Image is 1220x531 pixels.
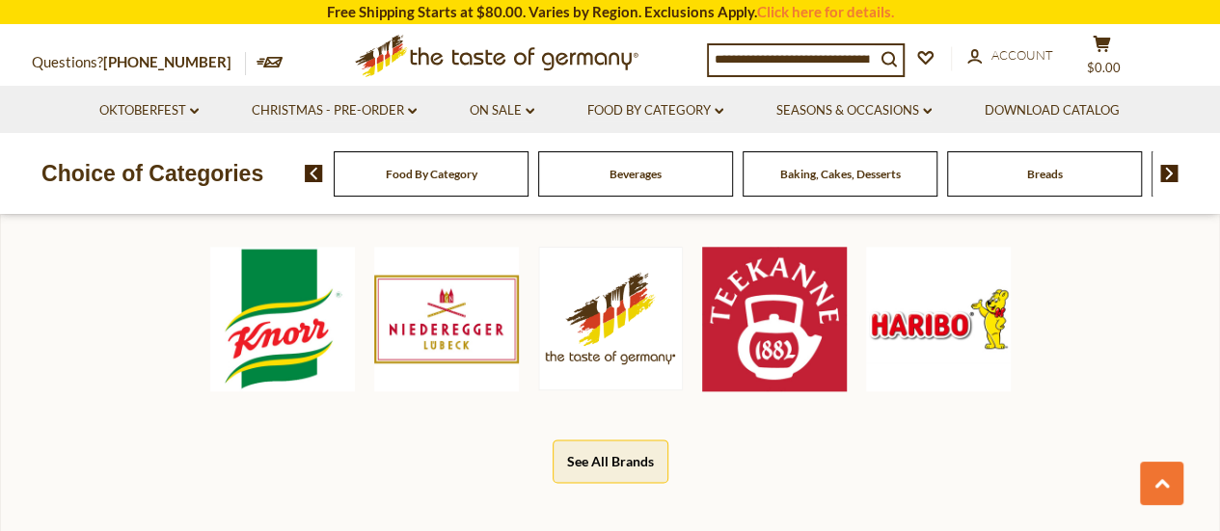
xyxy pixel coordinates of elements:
p: Questions? [32,50,246,75]
a: Click here for details. [757,3,894,20]
span: Account [991,47,1053,63]
a: Food By Category [386,167,477,181]
a: Download Catalog [985,100,1120,121]
img: Teekanne [702,247,847,391]
span: $0.00 [1087,60,1121,75]
a: Seasons & Occasions [776,100,932,121]
button: $0.00 [1073,35,1131,83]
a: Food By Category [587,100,723,121]
a: Beverages [610,167,662,181]
a: Oktoberfest [99,100,199,121]
a: [PHONE_NUMBER] [103,53,231,70]
img: The Taste of Germany [538,247,683,390]
a: Account [967,45,1053,66]
a: Baking, Cakes, Desserts [780,167,901,181]
img: previous arrow [305,165,323,182]
button: See All Brands [553,439,668,483]
img: next arrow [1160,165,1179,182]
a: Breads [1027,167,1063,181]
img: Niederegger [374,247,519,391]
a: On Sale [470,100,534,121]
img: Haribo [866,247,1011,391]
a: Christmas - PRE-ORDER [252,100,417,121]
img: Knorr [210,247,355,391]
